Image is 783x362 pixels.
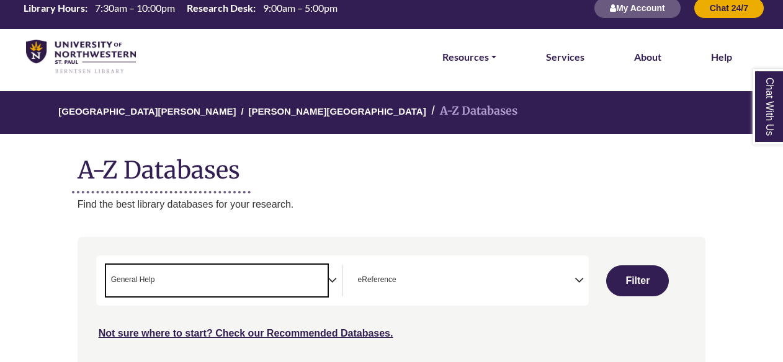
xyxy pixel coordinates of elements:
[711,49,732,65] a: Help
[182,1,256,14] th: Research Desk:
[353,274,396,286] li: eReference
[157,276,163,286] textarea: Search
[95,2,175,14] span: 7:30am – 10:00pm
[546,49,584,65] a: Services
[78,146,706,184] h1: A-Z Databases
[442,49,496,65] a: Resources
[606,265,669,296] button: Submit for Search Results
[19,1,88,14] th: Library Hours:
[58,104,236,117] a: [GEOGRAPHIC_DATA][PERSON_NAME]
[111,274,155,286] span: General Help
[694,2,764,13] a: Chat 24/7
[399,276,405,286] textarea: Search
[19,1,342,15] a: Hours Today
[99,328,393,338] a: Not sure where to start? Check our Recommended Databases.
[249,104,426,117] a: [PERSON_NAME][GEOGRAPHIC_DATA]
[634,49,661,65] a: About
[426,102,517,120] li: A-Z Databases
[594,2,681,13] a: My Account
[106,274,155,286] li: General Help
[358,274,396,286] span: eReference
[26,40,136,74] img: library_home
[78,91,706,134] nav: breadcrumb
[19,1,342,13] table: Hours Today
[263,2,338,14] span: 9:00am – 5:00pm
[78,196,706,213] p: Find the best library databases for your research.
